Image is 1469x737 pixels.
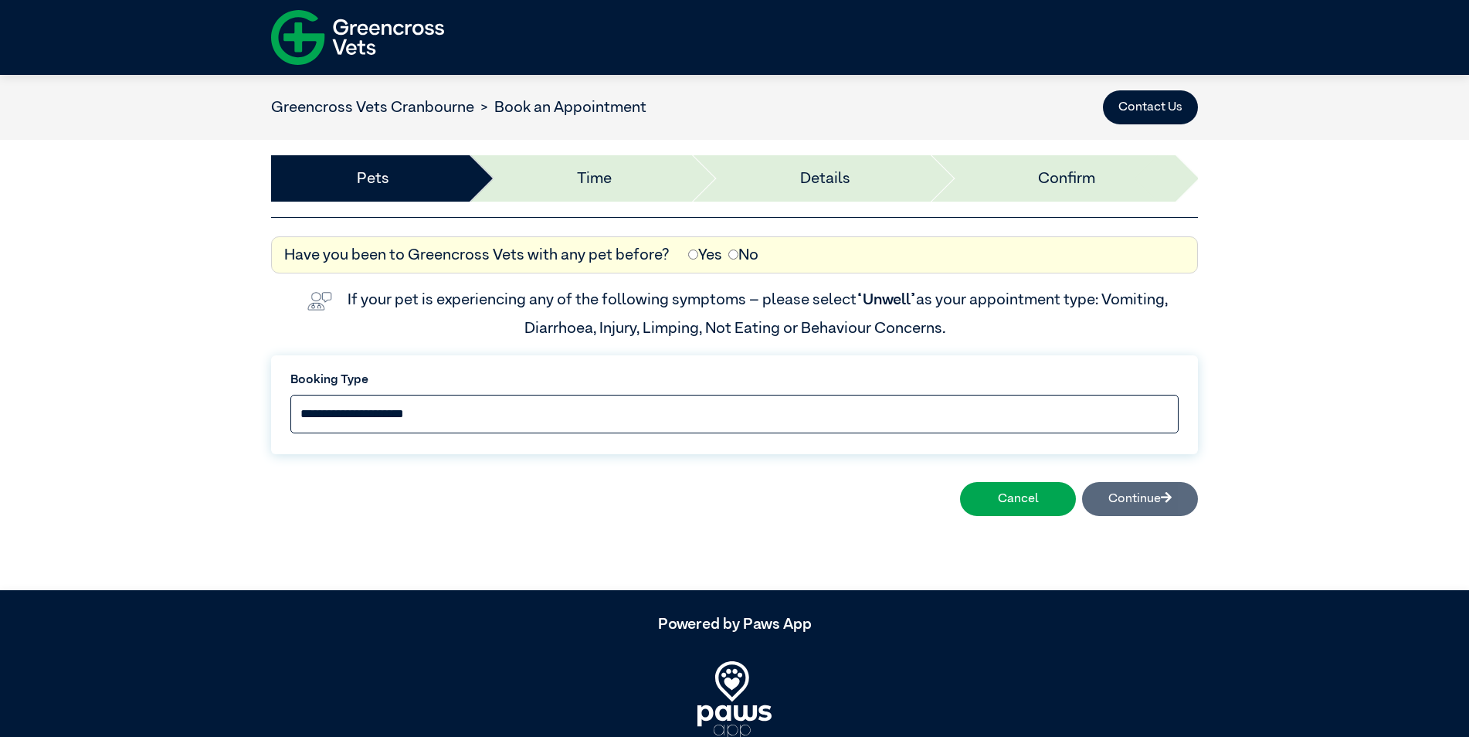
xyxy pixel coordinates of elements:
label: Booking Type [290,371,1179,389]
a: Greencross Vets Cranbourne [271,100,474,115]
li: Book an Appointment [474,96,646,119]
input: No [728,250,738,260]
button: Cancel [960,482,1076,516]
label: Have you been to Greencross Vets with any pet before? [284,243,670,267]
label: Yes [688,243,722,267]
h5: Powered by Paws App [271,615,1198,633]
span: “Unwell” [857,292,916,307]
input: Yes [688,250,698,260]
a: Pets [357,167,389,190]
img: vet [301,286,338,317]
button: Contact Us [1103,90,1198,124]
label: No [728,243,758,267]
label: If your pet is experiencing any of the following symptoms – please select as your appointment typ... [348,292,1171,335]
img: f-logo [271,4,444,71]
nav: breadcrumb [271,96,646,119]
